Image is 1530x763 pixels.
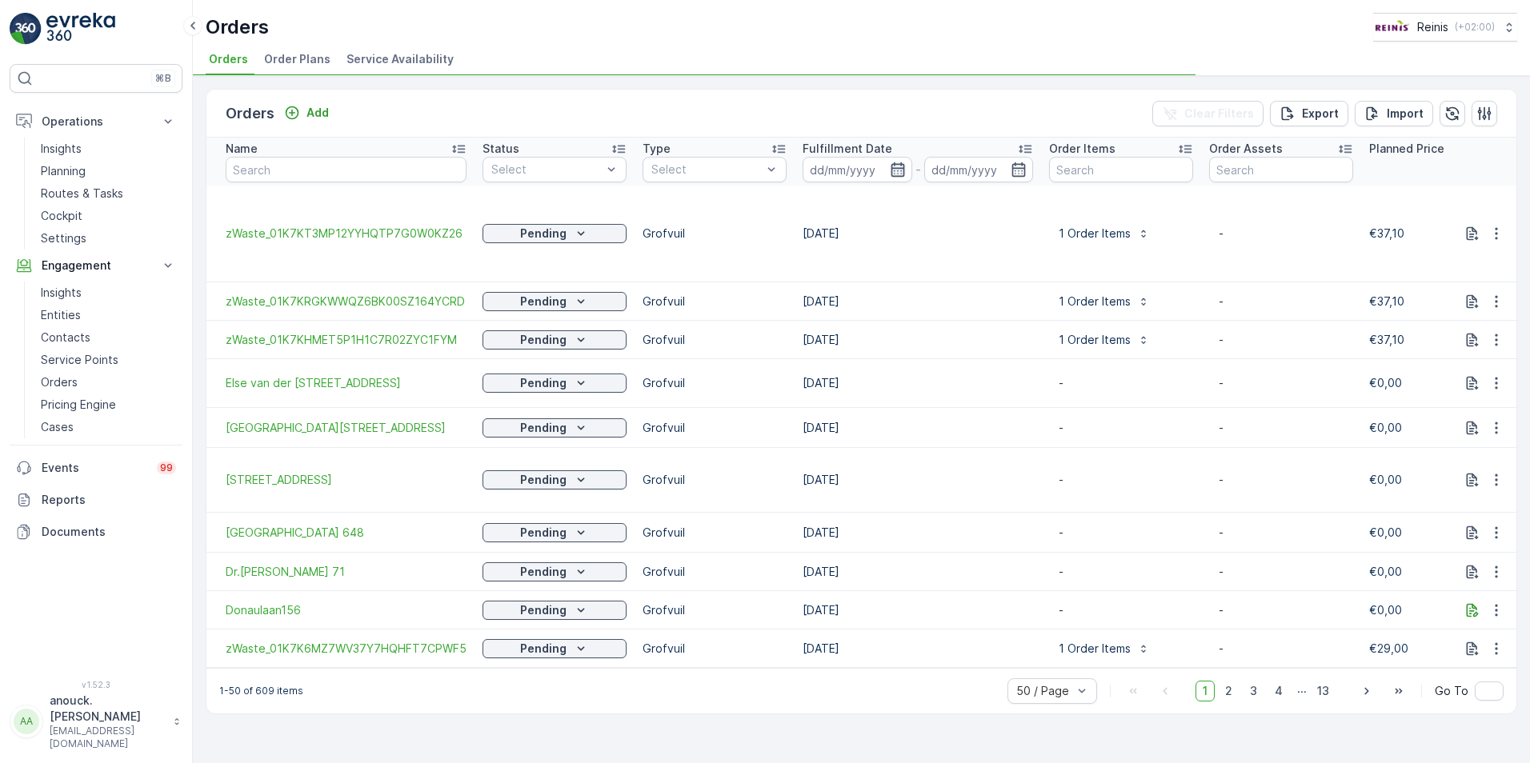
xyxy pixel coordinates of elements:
span: zWaste_01K7K6MZ7WV37Y7HQHFT7CPWF5 [226,641,467,657]
p: Documents [42,524,176,540]
p: Cases [41,419,74,435]
p: 99 [160,461,173,474]
p: - [1059,602,1184,618]
a: zWaste_01K7KRGKWWQZ6BK00SZ164YCRD [226,294,467,310]
p: Grofvuil [643,420,787,436]
p: Grofvuil [643,472,787,488]
p: anouck.[PERSON_NAME] [50,693,165,725]
p: ( +02:00 ) [1455,21,1495,34]
p: Pending [520,420,567,436]
p: Select [491,162,602,178]
p: Routes & Tasks [41,186,123,202]
p: Planning [41,163,86,179]
p: Reinis [1417,19,1448,35]
td: [DATE] [795,591,1041,629]
button: Pending [483,224,627,243]
td: [DATE] [795,282,1041,321]
span: 13 [1310,681,1336,701]
p: 1 Order Items [1059,641,1131,657]
p: 1 Order Items [1059,294,1131,310]
p: - [1059,472,1184,488]
button: Pending [483,601,627,620]
a: Orders [34,371,182,393]
p: - [1059,564,1184,580]
span: Go To [1435,683,1468,699]
a: Contacts [34,326,182,349]
span: [STREET_ADDRESS] [226,472,467,488]
span: €37,10 [1369,294,1404,308]
a: Cockpit [34,205,182,227]
input: Search [1209,157,1353,182]
span: 3 [1243,681,1264,701]
td: [DATE] [795,408,1041,448]
a: Service Points [34,349,182,371]
button: Pending [483,523,627,542]
p: Grofvuil [643,375,787,391]
button: 1 Order Items [1049,636,1160,661]
button: Pending [483,639,627,658]
p: - [1059,420,1184,436]
div: AA [14,709,39,734]
input: Search [1049,157,1193,182]
p: Fulfillment Date [803,141,892,157]
p: Insights [41,285,82,301]
p: Insights [41,141,82,157]
a: Events99 [10,452,182,484]
span: €37,10 [1369,333,1404,346]
p: Grofvuil [643,602,787,618]
p: Add [306,105,329,121]
p: Orders [226,102,274,125]
span: Order Plans [264,51,330,67]
span: €0,00 [1369,473,1402,486]
button: Clear Filters [1152,101,1264,126]
p: - [1219,564,1344,580]
p: Reports [42,492,176,508]
p: Export [1302,106,1339,122]
td: [DATE] [795,553,1041,591]
span: v 1.52.3 [10,680,182,689]
p: Pending [520,294,567,310]
td: [DATE] [795,186,1041,282]
span: zWaste_01K7KHMET5P1H1C7R02ZYC1FYM [226,332,467,348]
button: Pending [483,330,627,350]
span: 2 [1218,681,1240,701]
button: Pending [483,562,627,581]
p: Import [1387,106,1424,122]
p: Type [643,141,671,157]
button: Pending [483,374,627,393]
p: Pending [520,332,567,348]
a: zWaste_01K7KT3MP12YYHQTP7G0W0KZ26 [226,226,467,242]
p: Contacts [41,330,90,346]
span: [GEOGRAPHIC_DATA] 648 [226,525,467,541]
button: Pending [483,470,627,489]
span: €0,00 [1369,565,1402,578]
p: Pending [520,375,567,391]
button: 1 Order Items [1049,289,1160,314]
p: Pending [520,602,567,618]
p: Grofvuil [643,525,787,541]
p: - [1219,294,1344,310]
p: 1-50 of 609 items [219,685,303,697]
a: Entities [34,304,182,326]
span: Else van der [STREET_ADDRESS] [226,375,467,391]
td: [DATE] [795,448,1041,513]
span: [GEOGRAPHIC_DATA][STREET_ADDRESS] [226,420,467,436]
p: Select [651,162,762,178]
button: 1 Order Items [1049,327,1160,353]
p: Order Assets [1209,141,1283,157]
a: Clara Wichmannstraat 3 [226,420,467,436]
button: Export [1270,101,1348,126]
span: Donaulaan156 [226,602,467,618]
button: Add [278,103,335,122]
a: Reports [10,484,182,516]
p: Orders [206,14,269,40]
p: - [1219,602,1344,618]
a: Noordpassage 13 [226,472,467,488]
p: Cockpit [41,208,82,224]
span: Service Availability [346,51,454,67]
p: 1 Order Items [1059,226,1131,242]
p: Pending [520,641,567,657]
button: Pending [483,418,627,437]
input: dd/mm/yyyy [803,157,912,182]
